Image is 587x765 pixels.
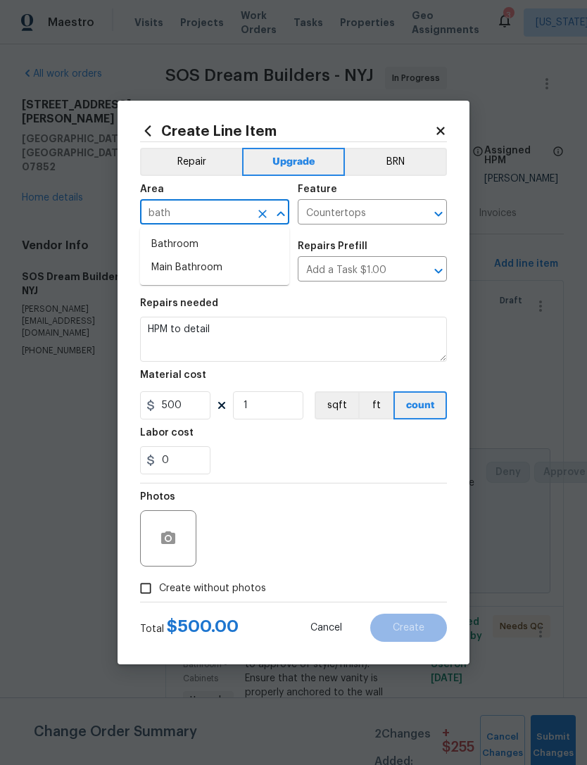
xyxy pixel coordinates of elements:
[140,370,206,380] h5: Material cost
[140,317,447,362] textarea: HPM to detail
[310,623,342,633] span: Cancel
[315,391,358,419] button: sqft
[358,391,393,419] button: ft
[298,184,337,194] h5: Feature
[393,623,424,633] span: Create
[298,241,367,251] h5: Repairs Prefill
[140,123,434,139] h2: Create Line Item
[167,618,239,635] span: $ 500.00
[370,614,447,642] button: Create
[140,619,239,636] div: Total
[140,233,289,256] li: Bathroom
[253,204,272,224] button: Clear
[429,204,448,224] button: Open
[242,148,346,176] button: Upgrade
[429,261,448,281] button: Open
[140,256,289,279] li: Main Bathroom
[140,184,164,194] h5: Area
[140,148,242,176] button: Repair
[140,298,218,308] h5: Repairs needed
[140,492,175,502] h5: Photos
[393,391,447,419] button: count
[288,614,365,642] button: Cancel
[140,428,194,438] h5: Labor cost
[345,148,447,176] button: BRN
[159,581,266,596] span: Create without photos
[271,204,291,224] button: Close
